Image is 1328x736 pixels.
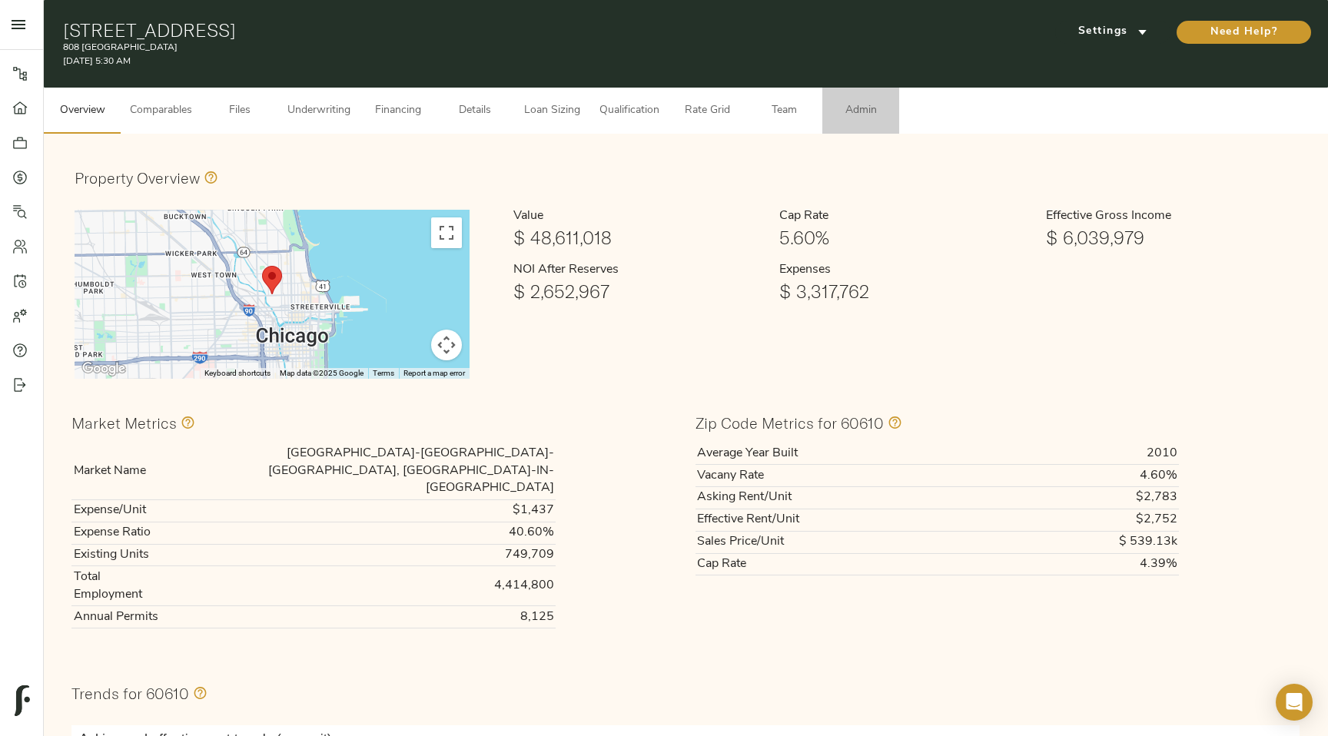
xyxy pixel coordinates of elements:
[1000,486,1179,509] td: $2,783
[599,101,659,121] span: Qualification
[78,359,129,379] img: Google
[779,260,1034,280] h6: Expenses
[211,101,269,121] span: Files
[696,553,1001,575] th: Cap Rate
[696,414,884,432] h3: Zip Code Metrics for 60610
[1000,531,1179,553] td: $ 539.13k
[369,101,427,121] span: Financing
[287,101,350,121] span: Underwriting
[78,359,129,379] a: Open this area in Google Maps (opens a new window)
[1000,553,1179,575] td: 4.39%
[696,443,1001,464] th: Average Year Built
[53,101,111,121] span: Overview
[160,566,556,606] td: 4,414,800
[1046,207,1300,227] h6: Effective Gross Income
[15,685,30,716] img: logo
[71,499,160,522] th: Expense/Unit
[71,685,189,702] h3: Trends for 60610
[160,544,556,566] td: 749,709
[160,522,556,544] td: 40.60%
[71,544,160,566] th: Existing Units
[262,266,282,294] div: Subject Propery
[1000,509,1179,531] td: $2,752
[513,260,768,280] h6: NOI After Reserves
[71,414,177,432] h3: Market Metrics
[779,280,1034,302] h1: $ 3,317,762
[204,368,271,379] button: Keyboard shortcuts
[1000,443,1179,464] td: 2010
[160,499,556,522] td: $1,437
[71,606,160,628] th: Annual Permits
[177,413,195,432] svg: Values in this section comprise all zip codes within the Chicago-Naperville-Elgin, IL-IN-WI market
[71,443,160,499] th: Market Name
[523,101,581,121] span: Loan Sizing
[75,169,200,187] h3: Property Overview
[1046,227,1300,248] h1: $ 6,039,979
[513,280,768,302] h1: $ 2,652,967
[63,41,894,55] p: 808 [GEOGRAPHIC_DATA]
[1055,21,1170,44] button: Settings
[832,101,890,121] span: Admin
[431,330,462,360] button: Map camera controls
[696,531,1001,553] th: Sales Price/Unit
[779,227,1034,248] h1: 5.60%
[71,566,160,606] th: Total Employment
[160,443,556,499] td: [GEOGRAPHIC_DATA]-[GEOGRAPHIC_DATA]-[GEOGRAPHIC_DATA], [GEOGRAPHIC_DATA]-IN-[GEOGRAPHIC_DATA]
[63,19,894,41] h1: [STREET_ADDRESS]
[696,465,1001,487] th: Vacany Rate
[513,227,768,248] h1: $ 48,611,018
[160,606,556,628] td: 8,125
[513,207,768,227] h6: Value
[678,101,736,121] span: Rate Grid
[1177,21,1311,44] button: Need Help?
[884,413,902,432] svg: Values in this section only include information specific to the 60610 zip code
[63,55,894,68] p: [DATE] 5:30 AM
[373,369,394,377] a: Terms (opens in new tab)
[1192,23,1296,42] span: Need Help?
[130,101,192,121] span: Comparables
[431,217,462,248] button: Toggle fullscreen view
[403,369,465,377] a: Report a map error
[71,522,160,544] th: Expense Ratio
[280,369,364,377] span: Map data ©2025 Google
[1071,22,1155,41] span: Settings
[1000,465,1179,487] td: 4.60%
[755,101,813,121] span: Team
[1276,684,1313,721] div: Open Intercom Messenger
[446,101,504,121] span: Details
[696,509,1001,531] th: Effective Rent/Unit
[779,207,1034,227] h6: Cap Rate
[696,486,1001,509] th: Asking Rent/Unit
